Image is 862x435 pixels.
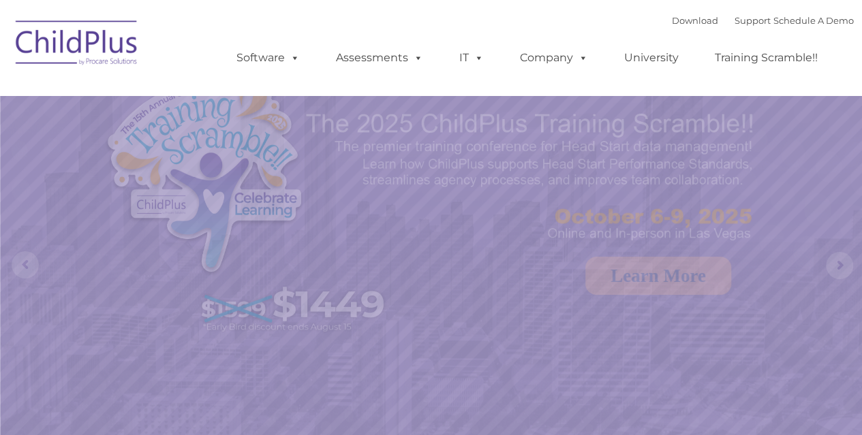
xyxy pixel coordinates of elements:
a: University [611,44,692,71]
a: Training Scramble!! [701,44,831,71]
font: | [672,15,854,26]
a: Learn More [585,257,731,295]
a: IT [446,44,497,71]
a: Support [735,15,771,26]
a: Assessments [322,44,437,71]
a: Schedule A Demo [773,15,854,26]
img: ChildPlus by Procare Solutions [9,11,145,79]
a: Download [672,15,718,26]
a: Company [506,44,602,71]
a: Software [223,44,313,71]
